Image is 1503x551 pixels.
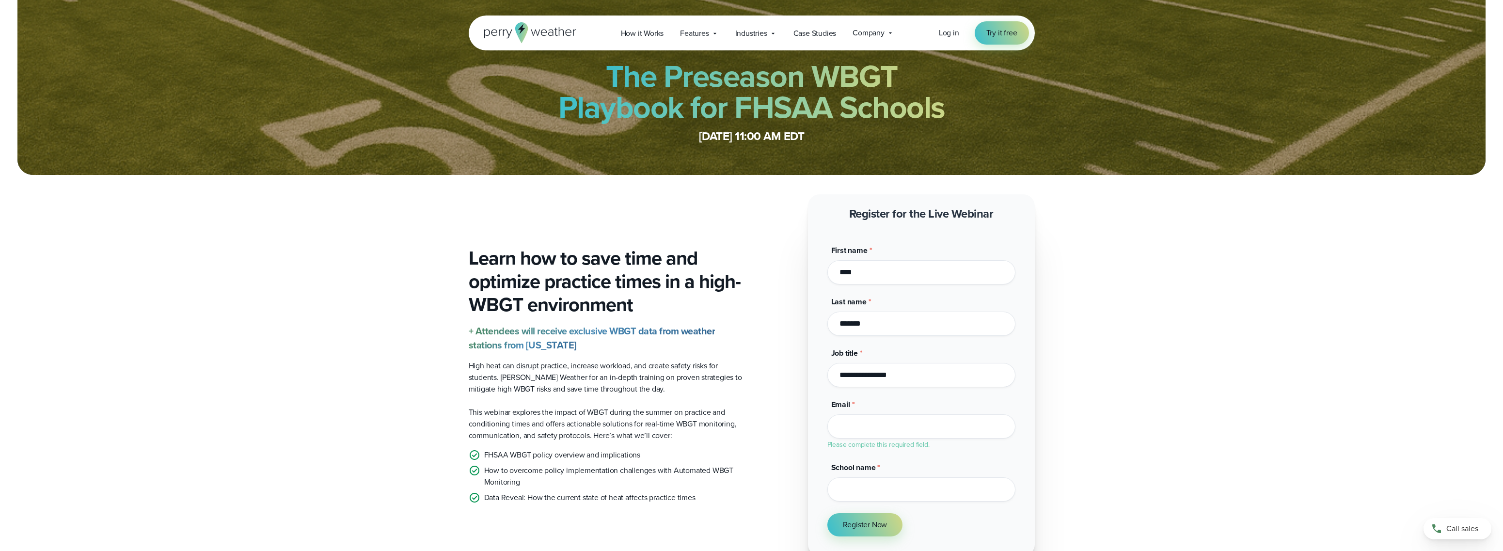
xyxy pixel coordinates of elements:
span: First name [831,245,868,256]
span: How it Works [621,28,664,39]
span: Try it free [986,27,1017,39]
strong: Register for the Live Webinar [849,205,994,222]
span: Register Now [843,519,887,531]
span: Job title [831,347,858,359]
p: How to overcome policy implementation challenges with Automated WBGT Monitoring [484,465,744,488]
p: High heat can disrupt practice, increase workload, and create safety risks for students. [PERSON_... [469,360,744,395]
span: Email [831,399,850,410]
h3: Learn how to save time and optimize practice times in a high-WBGT environment [469,247,744,316]
strong: [DATE] 11:00 AM EDT [699,127,805,145]
strong: The Preseason WBGT Playbook for FHSAA Schools [558,53,945,130]
span: School name [831,462,876,473]
p: Data Reveal: How the current state of heat affects practice times [484,492,696,504]
span: Call sales [1446,523,1478,535]
span: Industries [735,28,767,39]
a: Call sales [1424,518,1491,539]
button: Register Now [827,513,903,536]
a: Try it free [975,21,1029,45]
span: Company [853,27,885,39]
p: This webinar explores the impact of WBGT during the summer on practice and conditioning times and... [469,407,744,441]
a: Log in [939,27,959,39]
label: Please complete this required field. [827,440,930,450]
p: FHSAA WBGT policy overview and implications [484,449,640,461]
span: Last name [831,296,867,307]
span: Log in [939,27,959,38]
strong: + Attendees will receive exclusive WBGT data from weather stations from [US_STATE] [469,324,715,352]
span: Features [680,28,709,39]
span: Case Studies [793,28,837,39]
a: How it Works [613,23,672,43]
a: Case Studies [785,23,845,43]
